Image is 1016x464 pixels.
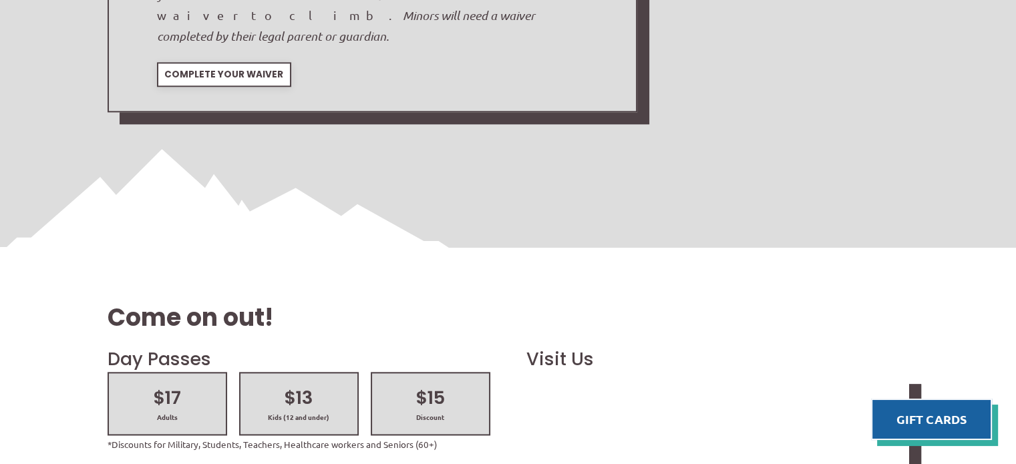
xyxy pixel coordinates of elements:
span: Discount [384,413,477,422]
span: Complete Your Waiver [164,70,283,79]
p: *Discounts for Military, Students, Teachers, Healthcare workers and Seniors (60+) [108,438,490,451]
span: Adults [121,413,214,422]
a: Complete Your Waiver [157,62,291,87]
h2: $17 [121,385,214,411]
span: Kids (12 and under) [252,413,345,422]
h2: Visit Us [526,346,909,372]
h2: $13 [252,385,345,411]
em: Minors will need a waiver completed by their legal parent or guardian. [157,8,535,43]
h2: $15 [384,385,477,411]
h1: Come on out! [108,301,909,334]
h2: Day Passes [108,346,490,372]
